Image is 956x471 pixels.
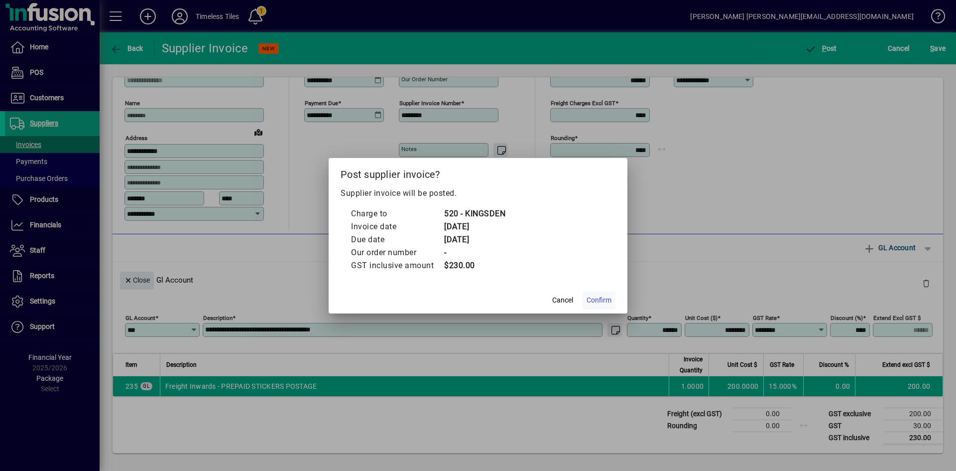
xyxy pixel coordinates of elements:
td: $230.00 [444,259,505,272]
span: Cancel [552,295,573,306]
p: Supplier invoice will be posted. [341,187,615,199]
td: 520 - KINGSDEN [444,207,505,220]
button: Cancel [547,292,579,310]
td: - [444,246,505,259]
td: Our order number [351,246,444,259]
span: Confirm [587,295,611,306]
td: Charge to [351,207,444,220]
td: GST inclusive amount [351,259,444,272]
td: [DATE] [444,233,505,246]
td: Due date [351,233,444,246]
button: Confirm [583,292,615,310]
h2: Post supplier invoice? [329,158,627,187]
td: Invoice date [351,220,444,233]
td: [DATE] [444,220,505,233]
